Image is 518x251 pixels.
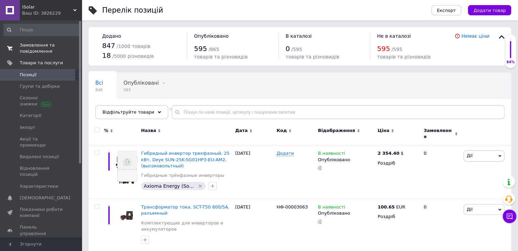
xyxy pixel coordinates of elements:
[318,204,345,212] span: В наявності
[318,210,374,216] div: Опубліковано
[20,72,36,78] span: Позиції
[378,160,418,166] div: Роздріб
[285,33,312,39] span: В каталозі
[378,128,389,134] span: Ціна
[473,8,506,13] span: Додати товар
[468,5,511,15] button: Додати товар
[277,128,287,134] span: Код
[20,195,70,201] span: [DEMOGRAPHIC_DATA]
[22,4,73,10] span: iSolar
[467,207,472,212] span: Дії
[89,99,179,124] div: Не відображаються в каталозі ProSale
[20,83,60,89] span: Групи та добірки
[467,153,472,158] span: Дії
[124,87,159,93] span: 583
[235,128,248,134] span: Дата
[20,124,35,131] span: Імпорт
[194,45,207,53] span: 595
[234,145,275,199] div: [DATE]
[431,5,461,15] button: Експорт
[141,204,229,216] a: Трансформатор тока, SCT-T50 800/5А, разъемный
[20,95,63,107] span: Сезонні знижки
[95,106,166,112] span: Не відображаються в ка...
[172,105,504,119] input: Пошук по назві позиції, артикулу і пошуковим запитам
[20,165,63,178] span: Відновлення позицій
[20,154,59,160] span: Видалені позиції
[378,214,418,220] div: Роздріб
[194,33,229,39] span: Опубліковано
[378,204,395,210] b: 100.65
[377,33,411,39] span: Не в каталозі
[318,157,374,163] div: Опубліковано
[141,172,224,179] a: Гибридные трёхфазные инверторы
[116,44,150,49] span: / 1000 товарів
[420,145,462,199] div: 0
[95,87,103,93] span: 848
[102,7,163,14] div: Перелік позицій
[505,60,516,65] div: 84%
[378,150,404,156] div: $
[424,128,453,140] span: Замовлення
[22,10,82,16] div: Ваш ID: 3826229
[391,47,402,52] span: / 595
[104,128,108,134] span: %
[112,53,154,59] span: / 5000 різновидів
[141,220,232,232] a: Комплектующие для инверторов и аккумуляторов
[194,54,248,60] span: товарів та різновидів
[20,136,63,148] span: Акції та промокоди
[20,206,63,219] span: Показники роботи компанії
[377,45,390,53] span: 595
[198,183,203,189] svg: Видалити мітку
[208,47,219,52] span: / 865
[378,204,405,210] div: EUR
[124,80,159,86] span: Опубліковані
[144,183,193,189] span: Axioma Energy (So...
[141,128,156,134] span: Назва
[116,150,138,184] img: Гибридный инвертор трехфазный, 25 кВт, Deye SUN-25K-SG01HP3-EU-AM2, (высоковольтный)
[20,183,58,189] span: Характеристики
[503,210,516,223] button: Чат з покупцем
[20,60,63,66] span: Товари та послуги
[20,113,41,119] span: Категорії
[102,41,115,50] span: 847
[141,151,230,168] a: Гибридный инвертор трехфазный, 25 кВт, Deye SUN-25K-SG01HP3-EU-AM2, (высоковольтный)
[291,47,302,52] span: / 595
[20,224,63,236] span: Панель управління
[102,51,111,60] span: 18
[285,45,290,53] span: 0
[437,8,456,13] span: Експорт
[277,151,294,156] span: Додати
[3,24,80,36] input: Пошук
[116,204,138,226] img: Трансформатор тока, SCT-T50 800/5А, разъемный
[277,204,308,210] span: НФ-00003063
[377,54,430,60] span: товарів та різновидів
[95,80,103,86] span: Всі
[103,110,154,115] span: Відфільтруйте товари
[285,54,339,60] span: товарів та різновидів
[318,128,355,134] span: Відображення
[20,42,63,54] span: Замовлення та повідомлення
[378,151,399,156] b: 2 354.40
[318,151,345,158] span: В наявності
[102,33,121,39] span: Додано
[461,33,489,39] a: Немає ціни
